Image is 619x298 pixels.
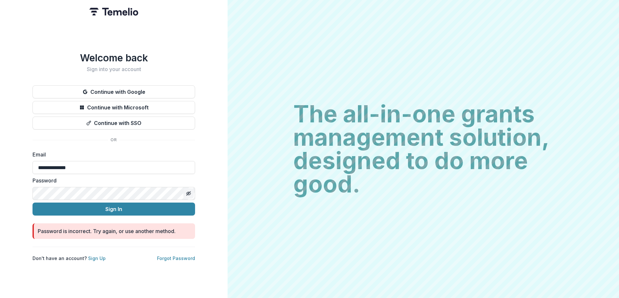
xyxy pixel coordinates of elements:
[33,203,195,216] button: Sign In
[33,85,195,98] button: Continue with Google
[33,66,195,72] h2: Sign into your account
[33,177,191,184] label: Password
[88,255,106,261] a: Sign Up
[33,151,191,158] label: Email
[157,255,195,261] a: Forgot Password
[33,117,195,130] button: Continue with SSO
[89,8,138,16] img: Temelio
[33,255,106,262] p: Don't have an account?
[38,227,176,235] div: Password is incorrect. Try again, or use another method.
[33,52,195,64] h1: Welcome back
[33,101,195,114] button: Continue with Microsoft
[183,188,194,199] button: Toggle password visibility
